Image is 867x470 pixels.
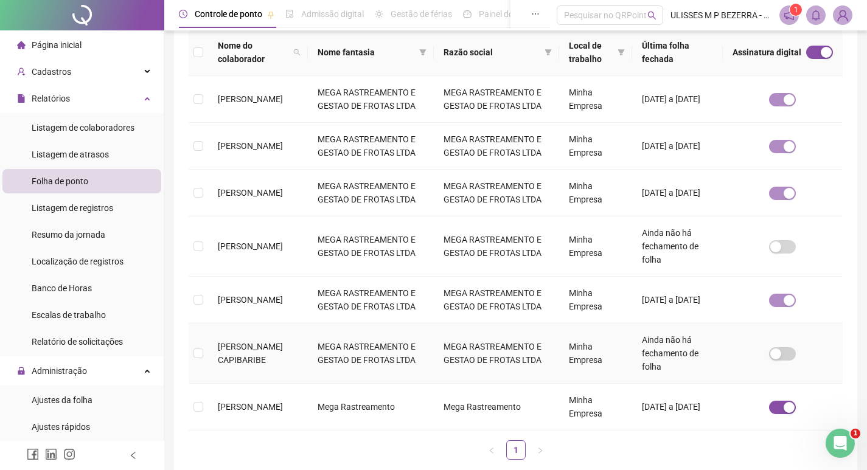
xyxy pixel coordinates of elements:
td: [DATE] a [DATE] [632,123,723,170]
td: MEGA RASTREAMENTO E GESTAO DE FROTAS LTDA [434,76,560,123]
span: [PERSON_NAME] [218,94,283,104]
span: Listagem de atrasos [32,150,109,159]
span: right [537,447,544,454]
span: search [293,49,301,56]
a: 1 [507,441,525,459]
td: MEGA RASTREAMENTO E GESTAO DE FROTAS LTDA [308,323,434,384]
span: Ajustes rápidos [32,422,90,432]
span: Nome do colaborador [218,39,288,66]
span: home [17,41,26,49]
td: MEGA RASTREAMENTO E GESTAO DE FROTAS LTDA [308,216,434,277]
td: [DATE] a [DATE] [632,170,723,216]
span: ULISSES M P BEZERRA - MEGA RASTREAMENTO [670,9,772,22]
span: [PERSON_NAME] [218,295,283,305]
td: Minha Empresa [559,216,632,277]
span: 1 [851,429,860,438]
td: Mega Rastreamento [308,384,434,430]
span: bell [810,10,821,21]
span: 1 [794,5,798,14]
span: Ajustes da folha [32,395,92,405]
td: [DATE] a [DATE] [632,76,723,123]
span: Admissão digital [301,9,364,19]
span: Gestão de férias [391,9,452,19]
span: Listagem de colaboradores [32,123,134,133]
td: MEGA RASTREAMENTO E GESTAO DE FROTAS LTDA [434,323,560,384]
td: MEGA RASTREAMENTO E GESTAO DE FROTAS LTDA [308,76,434,123]
li: Página anterior [482,440,501,460]
span: filter [545,49,552,56]
span: filter [615,36,627,68]
span: Relatório de solicitações [32,337,123,347]
span: dashboard [463,10,472,18]
td: MEGA RASTREAMENTO E GESTAO DE FROTAS LTDA [434,216,560,277]
td: MEGA RASTREAMENTO E GESTAO DE FROTAS LTDA [308,123,434,170]
span: pushpin [267,11,274,18]
td: MEGA RASTREAMENTO E GESTAO DE FROTAS LTDA [434,277,560,323]
span: [PERSON_NAME] [218,241,283,251]
td: Mega Rastreamento [434,384,560,430]
li: Próxima página [531,440,550,460]
span: left [129,451,138,460]
span: Local de trabalho [569,39,612,66]
span: Resumo da jornada [32,230,105,240]
th: Última folha fechada [632,29,723,76]
span: user-add [17,67,26,76]
span: clock-circle [179,10,187,18]
span: Controle de ponto [195,9,262,19]
button: left [482,440,501,460]
td: Minha Empresa [559,123,632,170]
span: Listagem de registros [32,203,113,213]
span: facebook [27,448,39,460]
span: search [291,36,303,68]
span: [PERSON_NAME] CAPIBARIBE [218,342,283,365]
iframe: Intercom live chat [826,429,855,458]
td: Minha Empresa [559,277,632,323]
span: Escalas de trabalho [32,310,106,320]
td: [DATE] a [DATE] [632,277,723,323]
span: Relatórios [32,94,70,103]
span: Administração [32,366,87,376]
span: [PERSON_NAME] [218,141,283,151]
span: linkedin [45,448,57,460]
li: 1 [506,440,526,460]
span: filter [419,49,427,56]
span: Banco de Horas [32,283,92,293]
span: filter [542,43,554,61]
td: Minha Empresa [559,323,632,384]
td: MEGA RASTREAMENTO E GESTAO DE FROTAS LTDA [308,277,434,323]
span: Página inicial [32,40,82,50]
button: right [531,440,550,460]
span: Painel do DP [479,9,526,19]
td: Minha Empresa [559,384,632,430]
span: Folha de ponto [32,176,88,186]
span: [PERSON_NAME] [218,188,283,198]
span: Cadastros [32,67,71,77]
span: left [488,447,495,454]
span: instagram [63,448,75,460]
span: file [17,94,26,103]
td: MEGA RASTREAMENTO E GESTAO DE FROTAS LTDA [434,123,560,170]
td: Minha Empresa [559,170,632,216]
span: filter [417,43,429,61]
span: Razão social [444,46,540,59]
span: filter [618,49,625,56]
sup: 1 [790,4,802,16]
span: lock [17,367,26,375]
span: search [647,11,656,20]
span: file-done [285,10,294,18]
td: [DATE] a [DATE] [632,384,723,430]
span: Assinatura digital [733,46,801,59]
span: Nome fantasia [318,46,414,59]
td: MEGA RASTREAMENTO E GESTAO DE FROTAS LTDA [308,170,434,216]
span: sun [375,10,383,18]
span: notification [784,10,795,21]
td: MEGA RASTREAMENTO E GESTAO DE FROTAS LTDA [434,170,560,216]
span: Localização de registros [32,257,124,266]
span: Ainda não há fechamento de folha [642,335,698,372]
span: ellipsis [531,10,540,18]
img: 36651 [834,6,852,24]
span: [PERSON_NAME] [218,402,283,412]
span: Ainda não há fechamento de folha [642,228,698,264]
td: Minha Empresa [559,76,632,123]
